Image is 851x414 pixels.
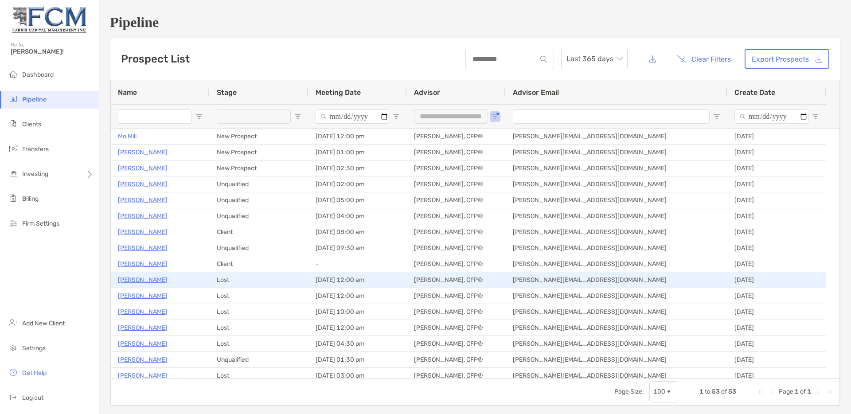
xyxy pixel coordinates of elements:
[22,145,49,153] span: Transfers
[393,113,400,120] button: Open Filter Menu
[727,129,826,144] div: [DATE]
[308,336,407,352] div: [DATE] 04:30 pm
[308,272,407,288] div: [DATE] 12:00 am
[649,381,678,402] div: Page Size
[118,88,137,97] span: Name
[210,304,308,320] div: Lost
[721,388,727,395] span: of
[8,392,19,402] img: logout icon
[506,272,727,288] div: [PERSON_NAME][EMAIL_ADDRESS][DOMAIN_NAME]
[118,354,168,365] a: [PERSON_NAME]
[308,176,407,192] div: [DATE] 02:00 pm
[506,145,727,160] div: [PERSON_NAME][EMAIL_ADDRESS][DOMAIN_NAME]
[815,388,822,395] div: Next Page
[407,129,506,144] div: [PERSON_NAME], CFP®
[727,336,826,352] div: [DATE]
[118,338,168,349] a: [PERSON_NAME]
[118,242,168,254] a: [PERSON_NAME]
[118,306,168,317] a: [PERSON_NAME]
[407,272,506,288] div: [PERSON_NAME], CFP®
[210,160,308,176] div: New Prospect
[308,224,407,240] div: [DATE] 08:00 am
[727,240,826,256] div: [DATE]
[22,71,54,78] span: Dashboard
[407,208,506,224] div: [PERSON_NAME], CFP®
[407,352,506,367] div: [PERSON_NAME], CFP®
[118,195,168,206] p: [PERSON_NAME]
[8,218,19,228] img: firm-settings icon
[8,118,19,129] img: clients icon
[513,88,559,97] span: Advisor Email
[407,160,506,176] div: [PERSON_NAME], CFP®
[22,121,41,128] span: Clients
[8,342,19,353] img: settings icon
[407,145,506,160] div: [PERSON_NAME], CFP®
[727,320,826,336] div: [DATE]
[118,274,168,285] p: [PERSON_NAME]
[210,224,308,240] div: Client
[812,113,819,120] button: Open Filter Menu
[210,352,308,367] div: Unqualified
[8,94,19,104] img: pipeline icon
[407,336,506,352] div: [PERSON_NAME], CFP®
[407,176,506,192] div: [PERSON_NAME], CFP®
[210,176,308,192] div: Unqualified
[8,193,19,203] img: billing icon
[118,211,168,222] a: [PERSON_NAME]
[22,369,47,377] span: Get Help
[118,179,168,190] p: [PERSON_NAME]
[407,192,506,208] div: [PERSON_NAME], CFP®
[506,208,727,224] div: [PERSON_NAME][EMAIL_ADDRESS][DOMAIN_NAME]
[540,56,547,62] img: input icon
[316,88,361,97] span: Meeting Date
[8,143,19,154] img: transfers icon
[727,368,826,383] div: [DATE]
[699,388,703,395] span: 1
[121,53,190,65] h3: Prospect List
[506,160,727,176] div: [PERSON_NAME][EMAIL_ADDRESS][DOMAIN_NAME]
[513,109,710,124] input: Advisor Email Filter Input
[734,88,775,97] span: Create Date
[118,109,192,124] input: Name Filter Input
[11,4,88,35] img: Zoe Logo
[653,388,665,395] div: 100
[506,336,727,352] div: [PERSON_NAME][EMAIL_ADDRESS][DOMAIN_NAME]
[506,192,727,208] div: [PERSON_NAME][EMAIL_ADDRESS][DOMAIN_NAME]
[22,320,65,327] span: Add New Client
[8,69,19,79] img: dashboard icon
[118,290,168,301] a: [PERSON_NAME]
[210,145,308,160] div: New Prospect
[22,96,47,103] span: Pipeline
[118,258,168,269] a: [PERSON_NAME]
[506,176,727,192] div: [PERSON_NAME][EMAIL_ADDRESS][DOMAIN_NAME]
[308,320,407,336] div: [DATE] 12:00 am
[768,388,775,395] div: Previous Page
[210,336,308,352] div: Lost
[308,192,407,208] div: [DATE] 05:00 pm
[506,304,727,320] div: [PERSON_NAME][EMAIL_ADDRESS][DOMAIN_NAME]
[727,304,826,320] div: [DATE]
[210,256,308,272] div: Client
[492,113,499,120] button: Open Filter Menu
[407,240,506,256] div: [PERSON_NAME], CFP®
[118,370,168,381] a: [PERSON_NAME]
[110,14,840,31] h1: Pipeline
[727,208,826,224] div: [DATE]
[308,368,407,383] div: [DATE] 03:00 pm
[210,240,308,256] div: Unqualified
[118,322,168,333] p: [PERSON_NAME]
[727,176,826,192] div: [DATE]
[210,272,308,288] div: Lost
[807,388,811,395] span: 1
[800,388,806,395] span: of
[414,88,440,97] span: Advisor
[22,344,46,352] span: Settings
[210,368,308,383] div: Lost
[734,109,808,124] input: Create Date Filter Input
[118,163,168,174] p: [PERSON_NAME]
[210,208,308,224] div: Unqualified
